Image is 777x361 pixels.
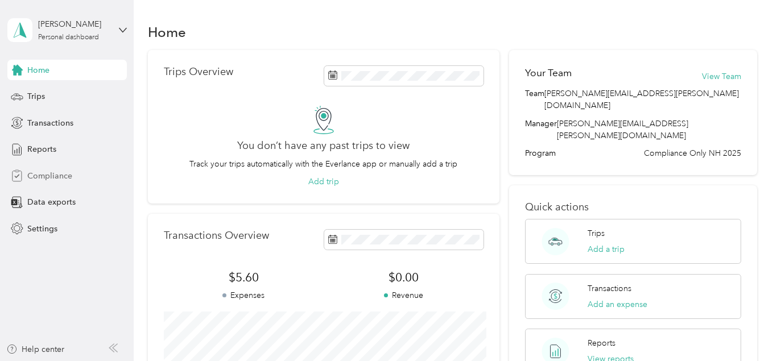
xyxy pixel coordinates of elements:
span: [PERSON_NAME][EMAIL_ADDRESS][PERSON_NAME][DOMAIN_NAME] [557,119,688,140]
h2: Your Team [525,66,572,80]
button: View Team [702,70,741,82]
p: Revenue [324,289,483,301]
span: [PERSON_NAME][EMAIL_ADDRESS][PERSON_NAME][DOMAIN_NAME] [544,88,741,111]
span: $0.00 [324,269,483,285]
div: [PERSON_NAME] [38,18,109,30]
p: Track your trips automatically with the Everlance app or manually add a trip [189,158,457,170]
span: Data exports [27,196,76,208]
span: Settings [27,223,57,235]
span: Trips [27,90,45,102]
span: Compliance Only NH 2025 [644,147,741,159]
p: Transactions Overview [164,230,269,242]
div: Personal dashboard [38,34,99,41]
span: Team [525,88,544,111]
p: Trips [588,227,605,239]
button: Add trip [308,176,339,188]
span: Program [525,147,556,159]
span: Reports [27,143,56,155]
button: Add an expense [588,298,647,310]
p: Quick actions [525,201,741,213]
button: Help center [6,343,64,355]
p: Transactions [588,283,631,294]
span: Compliance [27,170,72,182]
h1: Home [148,26,186,38]
button: Add a trip [588,243,625,255]
p: Reports [588,337,615,349]
iframe: Everlance-gr Chat Button Frame [713,297,777,361]
p: Expenses [164,289,324,301]
span: Manager [525,118,557,142]
h2: You don’t have any past trips to view [237,140,410,152]
span: Transactions [27,117,73,129]
span: Home [27,64,49,76]
span: $5.60 [164,269,324,285]
p: Trips Overview [164,66,233,78]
